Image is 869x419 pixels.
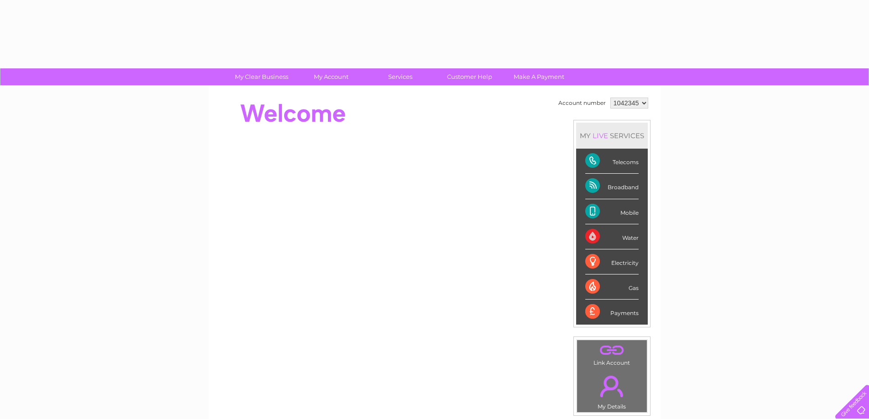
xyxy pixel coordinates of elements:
div: Gas [585,274,639,300]
div: LIVE [591,131,610,140]
div: Electricity [585,249,639,274]
div: Water [585,224,639,249]
a: Customer Help [432,68,507,85]
a: My Clear Business [224,68,299,85]
a: Services [363,68,438,85]
div: Payments [585,300,639,324]
a: Make A Payment [501,68,577,85]
div: Broadband [585,174,639,199]
td: Link Account [577,340,647,368]
td: My Details [577,368,647,413]
a: . [579,342,645,358]
td: Account number [556,95,608,111]
a: . [579,370,645,402]
div: Telecoms [585,149,639,174]
div: MY SERVICES [576,123,648,149]
a: My Account [293,68,369,85]
div: Mobile [585,199,639,224]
